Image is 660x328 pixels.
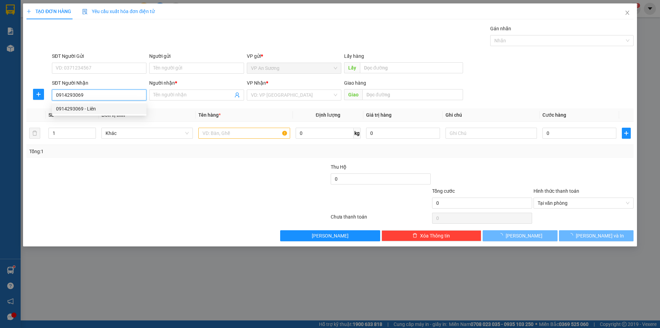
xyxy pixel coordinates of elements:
button: deleteXóa Thông tin [382,230,482,241]
th: Ghi chú [443,108,540,122]
span: user-add [234,92,240,98]
span: Giao hàng [344,80,366,86]
span: loading [498,233,506,238]
span: Xóa Thông tin [420,232,450,240]
div: Người gửi [149,52,244,60]
div: SĐT Người Nhận [52,79,146,87]
div: 0914293069 - Liên [56,105,142,113]
span: environment [3,38,8,43]
span: [PERSON_NAME] [506,232,542,240]
div: Tổng: 1 [29,148,255,155]
span: Tại văn phòng [538,198,629,208]
span: [PERSON_NAME] và In [576,232,624,240]
span: kg [354,128,361,139]
span: loading [568,233,576,238]
label: Hình thức thanh toán [533,188,579,194]
span: plus [26,9,31,14]
b: 39/4A Quốc Lộ 1A - [GEOGRAPHIC_DATA] - An Sương - [GEOGRAPHIC_DATA] [3,38,46,81]
span: delete [412,233,417,239]
span: Lấy hàng [344,53,364,59]
span: Cước hàng [542,112,566,118]
span: Yêu cầu xuất hóa đơn điện tử [82,9,155,14]
li: [PERSON_NAME] [3,3,100,17]
span: close [625,10,630,15]
span: Khác [106,128,189,138]
input: VD: Bàn, Ghế [198,128,290,139]
button: Close [618,3,637,23]
div: Chưa thanh toán [330,213,431,225]
span: plus [33,92,44,97]
input: Ghi Chú [445,128,537,139]
span: Tên hàng [198,112,221,118]
div: SĐT Người Gửi [52,52,146,60]
div: Người nhận [149,79,244,87]
button: delete [29,128,40,139]
span: TẠO ĐƠN HÀNG [26,9,71,14]
input: 0 [366,128,440,139]
li: VP VP An Sương [3,29,47,37]
div: 0914293069 - Liên [52,103,146,114]
span: SL [48,112,54,118]
input: Dọc đường [362,89,463,100]
button: [PERSON_NAME] và In [559,230,634,241]
span: Thu Hộ [331,164,346,170]
img: icon [82,9,88,14]
button: [PERSON_NAME] [483,230,557,241]
span: VP Nhận [247,80,266,86]
button: [PERSON_NAME] [280,230,380,241]
span: Giá trị hàng [366,112,392,118]
span: Tổng cước [432,188,455,194]
button: plus [33,89,44,100]
span: Định lượng [316,112,340,118]
span: plus [622,130,630,136]
span: [PERSON_NAME] [312,232,349,240]
li: VP [GEOGRAPHIC_DATA] [47,29,91,52]
span: Giao [344,89,362,100]
div: VP gửi [247,52,341,60]
button: plus [622,128,631,139]
span: Lấy [344,62,360,73]
input: Dọc đường [360,62,463,73]
span: VP An Sương [251,63,337,73]
label: Gán nhãn [490,26,511,31]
